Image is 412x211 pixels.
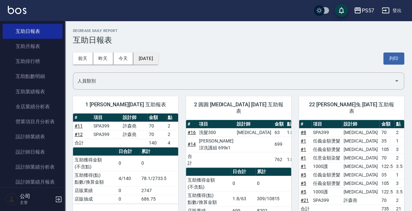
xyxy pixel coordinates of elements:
td: SPA399 [92,122,121,130]
div: PS57 [362,7,374,15]
td: [MEDICAL_DATA] [342,128,379,137]
th: 金額 [147,113,166,122]
td: 任義金額燙髮 [311,179,342,188]
a: #1 [301,147,306,152]
a: 設計師日報表 [3,144,63,159]
a: #1 [301,164,306,169]
button: 今天 [113,53,134,65]
td: 699 [273,137,285,152]
button: [DATE] [133,53,158,65]
td: [MEDICAL_DATA] [342,188,379,196]
td: 105 [379,179,394,188]
a: #5 [301,181,306,186]
a: #1 [301,138,306,143]
th: 項目 [197,120,235,128]
th: 點 [285,120,295,128]
td: 122.5 [379,188,394,196]
a: 互助點數明細 [3,69,63,84]
td: 0 [117,186,140,195]
th: 金額 [379,120,394,128]
td: 70 [147,122,166,130]
th: # [73,113,92,122]
td: 合計 [186,152,197,167]
td: 78.1/2733.5 [140,171,178,186]
td: [MEDICAL_DATA] [342,145,379,154]
td: 0 [255,176,291,191]
td: [MEDICAL_DATA] [342,162,379,171]
td: 63 [273,128,285,137]
th: 累計 [140,147,178,156]
th: 項目 [311,120,342,128]
td: 762 [273,152,285,167]
td: 合計 [73,139,92,147]
table: a dense table [73,113,178,147]
th: 日合計 [231,168,255,176]
td: [MEDICAL_DATA] [235,128,273,137]
button: 前天 [73,53,93,65]
a: 設計師業績月報表 [3,174,63,189]
button: 登出 [379,5,404,17]
td: 1000護 [311,162,342,171]
td: 4 [166,139,178,147]
td: 2 [394,196,404,204]
h3: 互助日報表 [73,36,404,45]
a: #11 [75,123,83,128]
td: 0 [117,195,140,203]
a: 互助業績報表 [3,84,63,99]
td: 35 [379,137,394,145]
td: 35 [379,171,394,179]
a: #12 [75,132,83,137]
td: SPA399 [92,130,121,139]
td: 0 [231,176,255,191]
td: 4/140 [117,171,140,186]
th: 設計師 [235,120,273,128]
a: #21 [301,198,309,203]
a: 營業項目月分析表 [3,114,63,129]
td: 1 [394,137,404,145]
a: 設計師業績分析表 [3,159,63,174]
td: 1.8 [285,152,295,167]
td: 105 [379,145,394,154]
button: 列印 [383,53,404,65]
td: 互助獲得(點) 點數/換算金額 [73,171,117,186]
td: [MEDICAL_DATA] [342,171,379,179]
td: [MEDICAL_DATA] [342,137,379,145]
td: SPA399 [311,196,342,204]
td: 店販業績 [73,186,117,195]
img: Person [5,193,18,206]
td: 70 [379,154,394,162]
td: 任義金額燙髮 [311,171,342,179]
td: 許森堯 [121,130,147,139]
td: 70 [147,130,166,139]
a: 全店業績分析表 [3,99,63,114]
a: #5 [301,172,306,177]
span: 1 [PERSON_NAME][DATE] 互助報表 [81,101,170,108]
table: a dense table [186,120,295,168]
td: 2 [166,130,178,139]
td: 686.75 [140,195,178,203]
th: 金額 [273,120,285,128]
td: 70 [379,128,394,137]
a: 設計師業績表 [3,129,63,144]
a: 互助月報表 [3,39,63,54]
td: 3 [394,145,404,154]
td: 1.8 [285,128,295,137]
button: 昨天 [93,53,113,65]
a: 互助排行榜 [3,54,63,69]
td: 任義金額燙髮 [311,145,342,154]
span: 22 [PERSON_NAME]兔 [DATE] 互助報表 [307,101,396,114]
td: 任意金額染髮 [311,154,342,162]
td: 2 [394,154,404,162]
td: 2 [166,122,178,130]
td: 洗髮300 [197,128,235,137]
td: 140 [147,139,166,147]
table: a dense table [73,147,178,203]
th: 累計 [255,168,291,176]
td: 1.8/63 [231,191,255,206]
td: 互助獲得金額 (不含點) [186,176,231,191]
td: 任義金額燙髮 [311,137,342,145]
button: save [335,4,348,17]
td: [MEDICAL_DATA] [342,154,379,162]
h5: 公司 [20,193,53,200]
td: 3.5 [394,162,404,171]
